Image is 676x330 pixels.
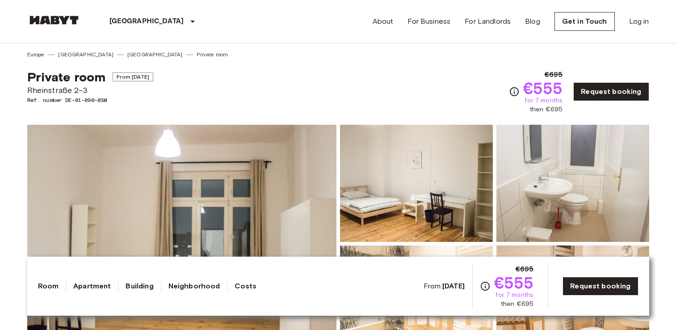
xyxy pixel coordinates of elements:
a: Log in [629,16,649,27]
a: Room [38,281,59,292]
a: Costs [235,281,256,292]
span: Rheinstraße 2-3 [27,85,153,96]
a: [GEOGRAPHIC_DATA] [127,51,183,59]
span: then €695 [530,105,563,114]
span: Ref. number DE-01-090-03M [27,96,153,104]
span: for 7 months [525,96,563,105]
a: Apartment [73,281,111,292]
b: [DATE] [442,282,465,290]
img: Habyt [27,16,81,25]
a: Request booking [573,82,649,101]
a: Building [126,281,153,292]
a: For Landlords [465,16,511,27]
a: About [373,16,394,27]
a: Get in Touch [554,12,615,31]
span: €555 [523,80,563,96]
a: Private room [197,51,228,59]
span: From [DATE] [113,72,153,81]
span: then €695 [501,300,533,309]
svg: Check cost overview for full price breakdown. Please note that discounts apply to new joiners onl... [480,281,491,292]
a: [GEOGRAPHIC_DATA] [58,51,113,59]
a: Blog [525,16,540,27]
span: for 7 months [495,291,533,300]
span: €555 [494,275,534,291]
img: Picture of unit DE-01-090-03M [340,125,493,242]
span: €695 [516,264,534,275]
img: Picture of unit DE-01-090-03M [496,125,649,242]
a: Neighborhood [168,281,220,292]
a: Request booking [563,277,638,296]
svg: Check cost overview for full price breakdown. Please note that discounts apply to new joiners onl... [509,86,520,97]
span: From: [424,281,465,291]
span: Private room [27,69,106,85]
p: [GEOGRAPHIC_DATA] [109,16,184,27]
span: €695 [545,69,563,80]
a: Europe [27,51,45,59]
a: For Business [407,16,450,27]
